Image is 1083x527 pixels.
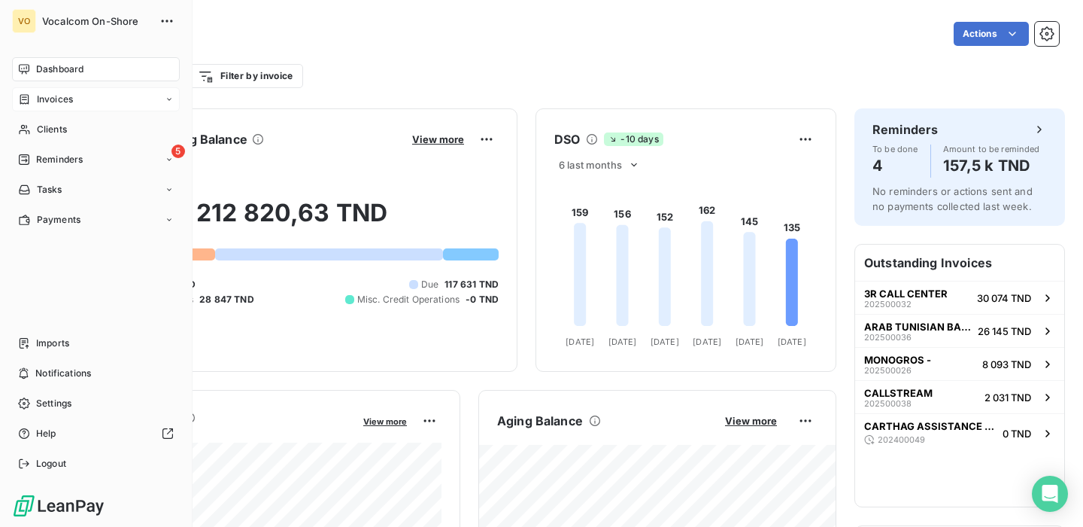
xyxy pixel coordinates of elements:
[725,415,777,427] span: View more
[872,120,938,139] h6: Reminders
[566,337,594,347] tspan: [DATE]
[608,337,637,347] tspan: [DATE]
[36,62,83,76] span: Dashboard
[984,391,1031,404] span: 2 031 TND
[855,413,1064,452] button: CARTHAG ASSISTANCE & SERVICE2024000490 TND
[651,337,679,347] tspan: [DATE]
[37,213,80,227] span: Payments
[1003,428,1031,440] span: 0 TND
[720,414,781,428] button: View more
[466,293,499,306] span: -0 TND
[864,399,912,408] span: 202500038
[36,337,69,350] span: Imports
[855,380,1064,413] button: CALLSTREAM2025000382 031 TND
[855,347,1064,380] button: MONOGROS -2025000268 093 TND
[1032,476,1068,512] div: Open Intercom Messenger
[864,366,912,375] span: 202500026
[864,300,912,309] span: 202500032
[978,325,1031,337] span: 26 145 TND
[36,397,71,410] span: Settings
[778,337,806,347] tspan: [DATE]
[855,245,1064,281] h6: Outstanding Invoices
[855,314,1064,347] button: ARAB TUNISIAN BANK20250003626 145 TND
[872,145,918,154] span: To be done
[85,427,353,443] span: Monthly Revenue
[37,93,73,106] span: Invoices
[171,145,185,158] span: 5
[444,278,499,291] span: 117 631 TND
[363,416,407,427] span: View more
[864,387,933,399] span: CALLSTREAM
[37,183,62,196] span: Tasks
[42,15,150,27] span: Vocalcom On-Shore
[36,153,83,166] span: Reminders
[864,354,931,366] span: MONOGROS -
[872,154,918,178] h4: 4
[977,292,1031,304] span: 30 074 TND
[199,293,254,306] span: 28 847 TND
[412,133,464,145] span: View more
[359,414,411,428] button: View more
[943,145,1040,154] span: Amount to be reminded
[36,457,66,471] span: Logout
[604,133,663,146] span: -10 days
[878,435,925,444] span: 202400049
[12,422,180,446] a: Help
[554,130,580,148] h6: DSO
[357,293,460,306] span: Misc. Credit Operations
[188,64,302,88] button: Filter by invoice
[864,288,948,300] span: 3R CALL CENTER
[954,22,1029,46] button: Actions
[943,154,1040,178] h4: 157,5 k TND
[864,321,972,333] span: ARAB TUNISIAN BANK
[855,281,1064,314] button: 3R CALL CENTER20250003230 074 TND
[693,337,721,347] tspan: [DATE]
[35,367,91,380] span: Notifications
[12,9,36,33] div: VO
[85,198,499,243] h2: 212 820,63 TND
[497,412,583,430] h6: Aging Balance
[736,337,764,347] tspan: [DATE]
[872,185,1033,212] span: No reminders or actions sent and no payments collected last week.
[408,133,469,146] button: View more
[421,278,438,291] span: Due
[12,494,105,518] img: Logo LeanPay
[559,159,622,171] span: 6 last months
[37,123,67,136] span: Clients
[864,333,912,342] span: 202500036
[864,420,997,432] span: CARTHAG ASSISTANCE & SERVICE
[982,358,1031,370] span: 8 093 TND
[36,427,56,440] span: Help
